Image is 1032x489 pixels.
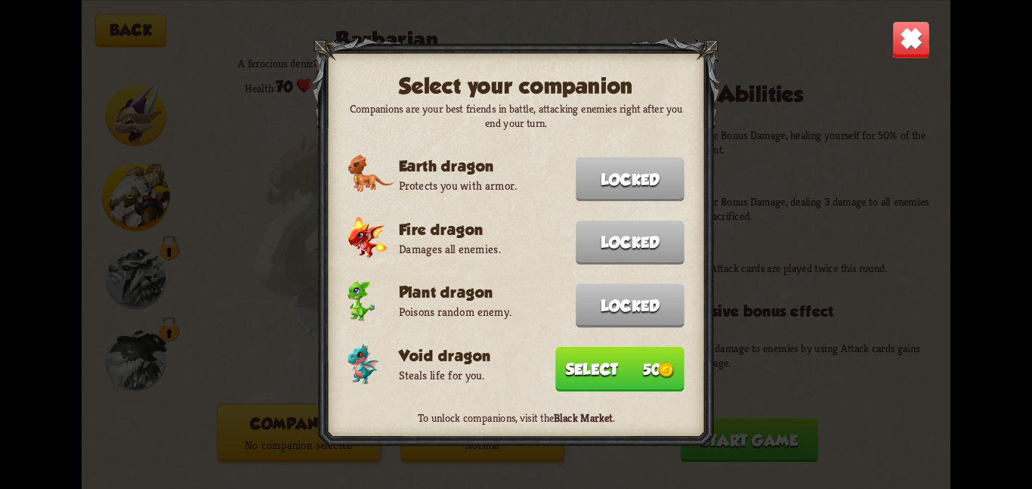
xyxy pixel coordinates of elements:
img: gold.png [658,362,675,379]
p: Steals life for you. [399,367,684,382]
h3: Plant dragon [399,283,684,301]
p: Poisons random enemy. [399,305,684,320]
button: Locked [576,220,684,264]
p: Protects you with armor. [399,178,684,193]
p: Companions are your best friends in battle, attacking enemies right after you end your turn. [348,101,684,130]
h2: Select your companion [348,73,684,97]
img: Plant_Dragon_Baby.png [348,280,375,320]
button: Locked [576,157,684,201]
h3: Earth dragon [399,157,684,175]
button: Locked [576,283,684,327]
p: To unlock companions, visit the . [312,410,719,425]
p: Damages all enemies. [399,241,684,256]
img: close-button.png [892,20,930,58]
img: Earth_Dragon_Baby.png [348,153,395,191]
h3: Void dragon [399,346,684,364]
button: Select 50 [555,346,684,391]
h3: Fire dragon [399,220,684,237]
img: Fire_Dragon_Baby.png [348,217,387,258]
b: Black Market [554,410,612,425]
img: Void_Dragon_Baby.png [348,343,379,384]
